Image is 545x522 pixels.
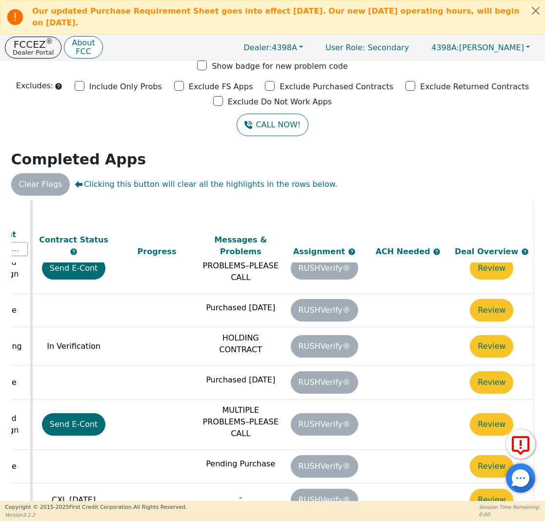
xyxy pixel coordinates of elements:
[201,458,280,470] p: Pending Purchase
[316,38,419,57] p: Secondary
[72,48,95,56] p: FCC
[293,246,348,256] span: Assignment
[212,60,348,72] p: Show badge for new problem code
[470,413,513,436] button: Review
[201,332,280,356] p: HOLDING CONTRACT
[118,245,197,257] div: Progress
[237,114,308,136] button: CALL NOW!
[39,235,108,244] span: Contract Status
[64,36,102,59] button: AboutFCC
[421,40,540,55] button: 4398A:[PERSON_NAME]
[316,38,419,57] a: User Role: Secondary
[201,404,280,440] p: MULTIPLE PROBLEMS–PLEASE CALL
[506,429,535,459] button: Report Error to FCC
[5,37,61,59] button: FCCEZ®Dealer Portal
[189,81,253,93] p: Exclude FS Apps
[201,492,280,503] p: -
[32,6,520,27] b: Our updated Purchase Requirement Sheet goes into effect [DATE]. Our new [DATE] operating hours, w...
[201,234,280,257] div: Messages & Problems
[201,248,280,283] p: MULTIPLE PROBLEMS–PLEASE CALL
[527,0,545,20] button: Close alert
[16,80,53,92] p: Excludes:
[228,96,332,108] p: Exclude Do Not Work Apps
[42,413,106,436] button: Send E-Cont
[431,43,524,52] span: [PERSON_NAME]
[13,40,54,49] p: FCCEZ
[455,246,529,256] span: Deal Overview
[233,40,313,55] button: Dealer:4398A
[133,504,187,510] span: All Rights Reserved.
[470,489,513,511] button: Review
[280,81,393,93] p: Exclude Purchased Contracts
[31,327,115,365] td: In Verification
[470,455,513,478] button: Review
[325,43,365,52] span: User Role :
[420,81,529,93] p: Exclude Returned Contracts
[46,37,53,46] sup: ®
[376,246,433,256] span: ACH Needed
[479,503,540,511] p: Session Time Remaining:
[11,151,146,168] strong: Completed Apps
[470,335,513,358] button: Review
[31,483,115,517] td: CXL [DATE]
[479,511,540,518] p: 0:00
[72,39,95,47] p: About
[42,257,106,280] button: Send E-Cont
[13,49,54,56] p: Dealer Portal
[201,374,280,386] p: Purchased [DATE]
[5,511,187,519] p: Version 3.2.2
[5,503,187,512] p: Copyright © 2015- 2025 First Credit Corporation.
[243,43,272,52] span: Dealer:
[243,43,297,52] span: 4398A
[431,43,459,52] span: 4398A:
[470,371,513,394] button: Review
[470,299,513,321] button: Review
[201,302,280,314] p: Purchased [DATE]
[75,179,337,190] span: Clicking this button will clear all the highlights in the rows below.
[470,257,513,280] button: Review
[89,81,162,93] p: Include Only Probs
